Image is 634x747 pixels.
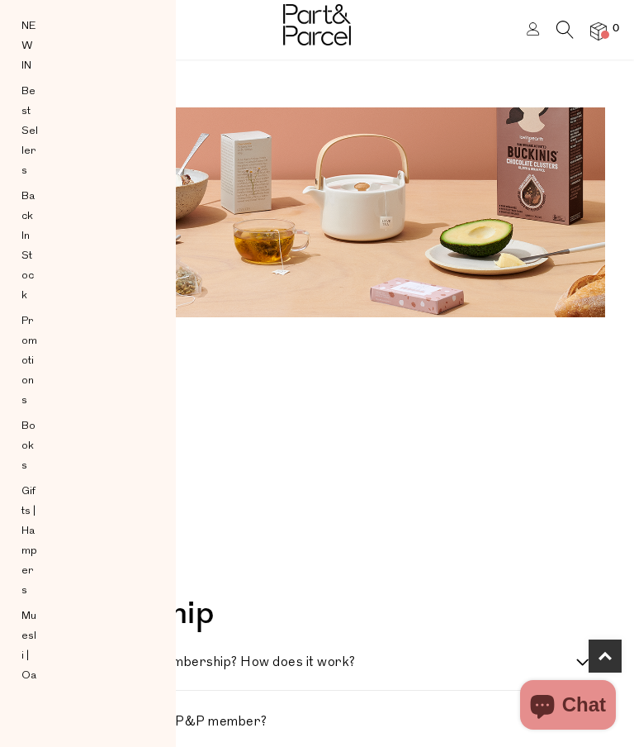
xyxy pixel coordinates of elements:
[29,656,576,669] h4: How much is a P&P membership? How does it work?
[590,22,607,40] a: 0
[21,482,38,601] a: Gifts | Hampers
[515,680,621,734] inbox-online-store-chat: Shopify online store chat
[608,21,623,36] span: 0
[29,359,593,398] h1: FAQs
[21,312,38,411] a: Promotions
[29,107,605,317] img: faq-image_1344x_crop_center.png
[21,607,38,706] a: Muesli | Oats
[21,82,38,181] a: Best Sellers
[283,4,351,45] img: Part&Parcel
[29,716,576,729] h4: Why should I become a P&P member?
[21,17,38,76] a: NEW IN
[21,416,38,476] a: Books
[21,187,38,306] a: Back In Stock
